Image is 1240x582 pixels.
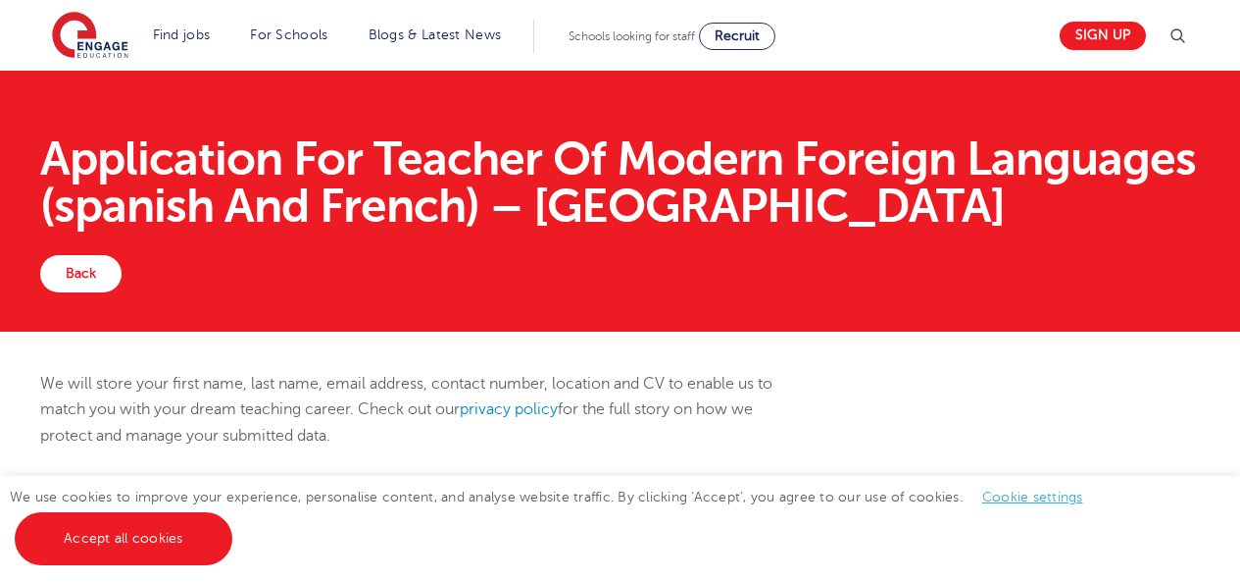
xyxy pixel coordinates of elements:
[699,23,775,50] a: Recruit
[52,12,128,61] img: Engage Education
[153,27,211,42] a: Find jobs
[15,512,232,565] a: Accept all cookies
[40,135,1200,230] h1: Application For Teacher Of Modern Foreign Languages (spanish And French) – [GEOGRAPHIC_DATA]
[982,490,1083,504] a: Cookie settings
[460,400,558,418] a: privacy policy
[369,27,502,42] a: Blogs & Latest News
[10,490,1103,546] span: We use cookies to improve your experience, personalise content, and analyse website traffic. By c...
[1060,22,1146,50] a: Sign up
[250,27,327,42] a: For Schools
[569,29,695,43] span: Schools looking for staff
[715,28,760,43] span: Recruit
[40,371,804,449] p: We will store your first name, last name, email address, contact number, location and CV to enabl...
[40,255,122,292] a: Back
